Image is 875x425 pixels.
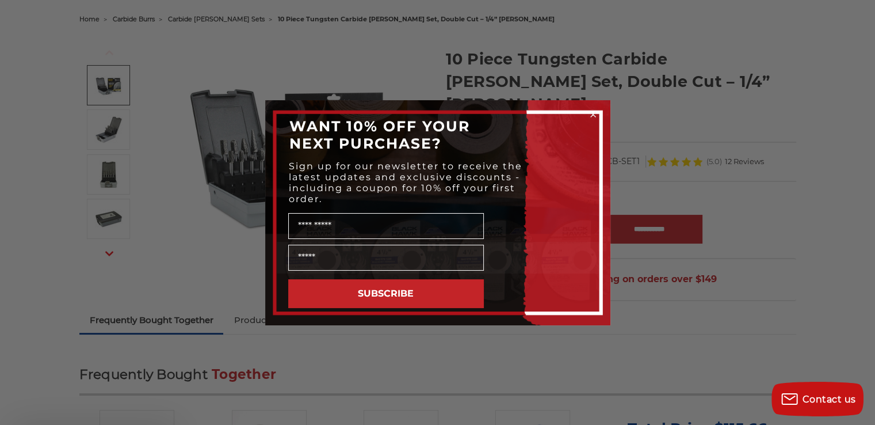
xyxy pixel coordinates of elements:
[587,109,599,120] button: Close dialog
[289,117,470,152] span: WANT 10% OFF YOUR NEXT PURCHASE?
[771,382,863,416] button: Contact us
[289,161,522,204] span: Sign up for our newsletter to receive the latest updates and exclusive discounts - including a co...
[803,394,856,405] span: Contact us
[288,279,484,308] button: SUBSCRIBE
[288,245,484,271] input: Email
